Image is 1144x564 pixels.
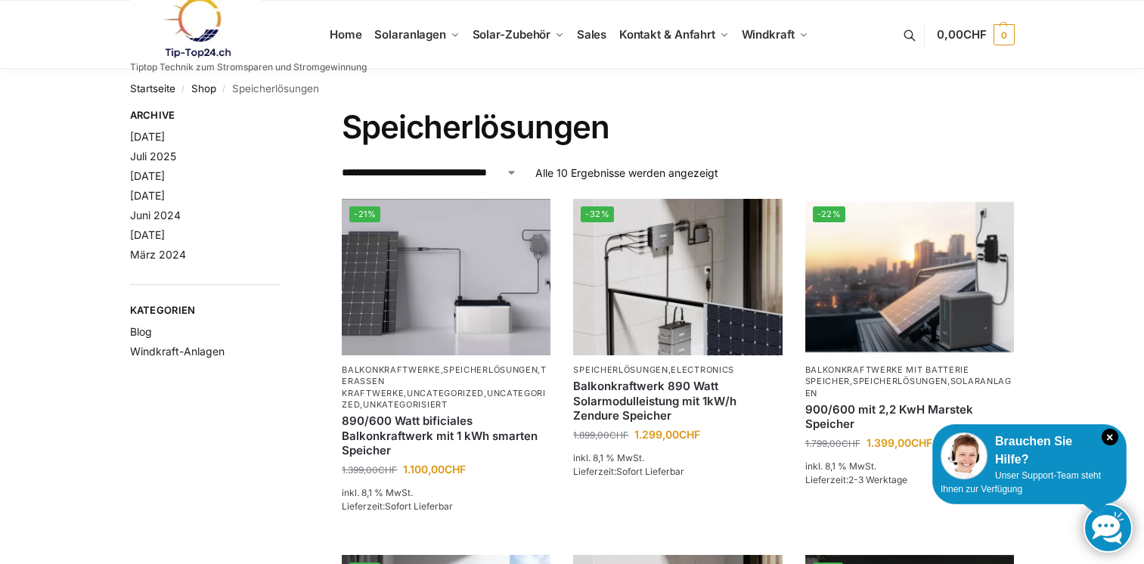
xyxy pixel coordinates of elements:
p: Tiptop Technik zum Stromsparen und Stromgewinnung [130,63,367,72]
a: [DATE] [130,130,165,143]
span: Sofort Lieferbar [616,466,684,477]
a: Balkonkraftwerke mit Batterie Speicher [805,364,969,386]
a: Startseite [130,82,175,95]
a: Solar-Zubehör [466,1,570,69]
span: 0 [994,24,1015,45]
a: Electronics [671,364,734,375]
a: Unkategorisiert [363,399,448,410]
a: Windkraft [735,1,814,69]
p: inkl. 8,1 % MwSt. [805,460,1014,473]
h1: Speicherlösungen [342,108,1014,146]
span: Archive [130,108,281,123]
a: Terassen Kraftwerke [342,364,547,398]
p: inkl. 8,1 % MwSt. [342,486,550,500]
p: , [573,364,782,376]
a: Juni 2024 [130,209,181,222]
p: Alle 10 Ergebnisse werden angezeigt [535,165,718,181]
span: Kontakt & Anfahrt [619,27,715,42]
a: [DATE] [130,189,165,202]
a: Uncategorized [407,388,484,398]
a: März 2024 [130,248,186,261]
p: , , [805,364,1014,399]
span: 2-3 Werktage [848,474,907,485]
span: Unser Support-Team steht Ihnen zur Verfügung [941,470,1101,494]
a: Speicherlösungen [573,364,668,375]
img: Customer service [941,432,987,479]
span: CHF [609,429,628,441]
i: Schließen [1102,429,1118,445]
bdi: 1.899,00 [573,429,628,441]
a: 900/600 mit 2,2 KwH Marstek Speicher [805,402,1014,432]
a: Speicherlösungen [443,364,538,375]
bdi: 1.399,00 [867,436,932,449]
a: Sales [570,1,612,69]
span: CHF [963,27,987,42]
span: Kategorien [130,303,281,318]
span: Solar-Zubehör [473,27,551,42]
p: inkl. 8,1 % MwSt. [573,451,782,465]
button: Close filters [280,109,289,126]
a: Balkonkraftwerk 890 Watt Solarmodulleistung mit 1kW/h Zendure Speicher [573,379,782,423]
span: Lieferzeit: [342,500,453,512]
a: 890/600 Watt bificiales Balkonkraftwerk mit 1 kWh smarten Speicher [342,414,550,458]
a: -22%Balkonkraftwerk mit Marstek Speicher [805,199,1014,355]
a: Shop [191,82,216,95]
span: / [175,83,191,95]
span: Solaranlagen [374,27,446,42]
a: -21%ASE 1000 Batteriespeicher [342,199,550,355]
bdi: 1.100,00 [403,463,466,476]
a: Kontakt & Anfahrt [612,1,735,69]
bdi: 1.399,00 [342,464,397,476]
a: 0,00CHF 0 [937,12,1014,57]
a: Balkonkraftwerke [342,364,440,375]
nav: Breadcrumb [130,69,1015,108]
span: CHF [378,464,397,476]
span: Sales [577,27,607,42]
span: Lieferzeit: [805,474,907,485]
span: Lieferzeit: [573,466,684,477]
img: Balkonkraftwerk mit Marstek Speicher [805,199,1014,355]
bdi: 1.299,00 [634,428,700,441]
a: Speicherlösungen [853,376,947,386]
span: CHF [911,436,932,449]
span: CHF [445,463,466,476]
span: Windkraft [742,27,795,42]
a: Solaranlagen [805,376,1012,398]
select: Shop-Reihenfolge [342,165,517,181]
span: Sofort Lieferbar [385,500,453,512]
div: Brauchen Sie Hilfe? [941,432,1118,469]
span: 0,00 [937,27,986,42]
a: [DATE] [130,228,165,241]
p: , , , , , [342,364,550,411]
a: Solaranlagen [368,1,466,69]
a: Windkraft-Anlagen [130,345,225,358]
a: Juli 2025 [130,150,176,163]
span: CHF [679,428,700,441]
span: / [216,83,232,95]
img: ASE 1000 Batteriespeicher [342,199,550,355]
span: CHF [842,438,860,449]
a: Uncategorized [342,388,546,410]
a: Blog [130,325,152,338]
bdi: 1.799,00 [805,438,860,449]
img: Balkonkraftwerk 890 Watt Solarmodulleistung mit 1kW/h Zendure Speicher [573,199,782,355]
a: [DATE] [130,169,165,182]
a: -32%Balkonkraftwerk 890 Watt Solarmodulleistung mit 1kW/h Zendure Speicher [573,199,782,355]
